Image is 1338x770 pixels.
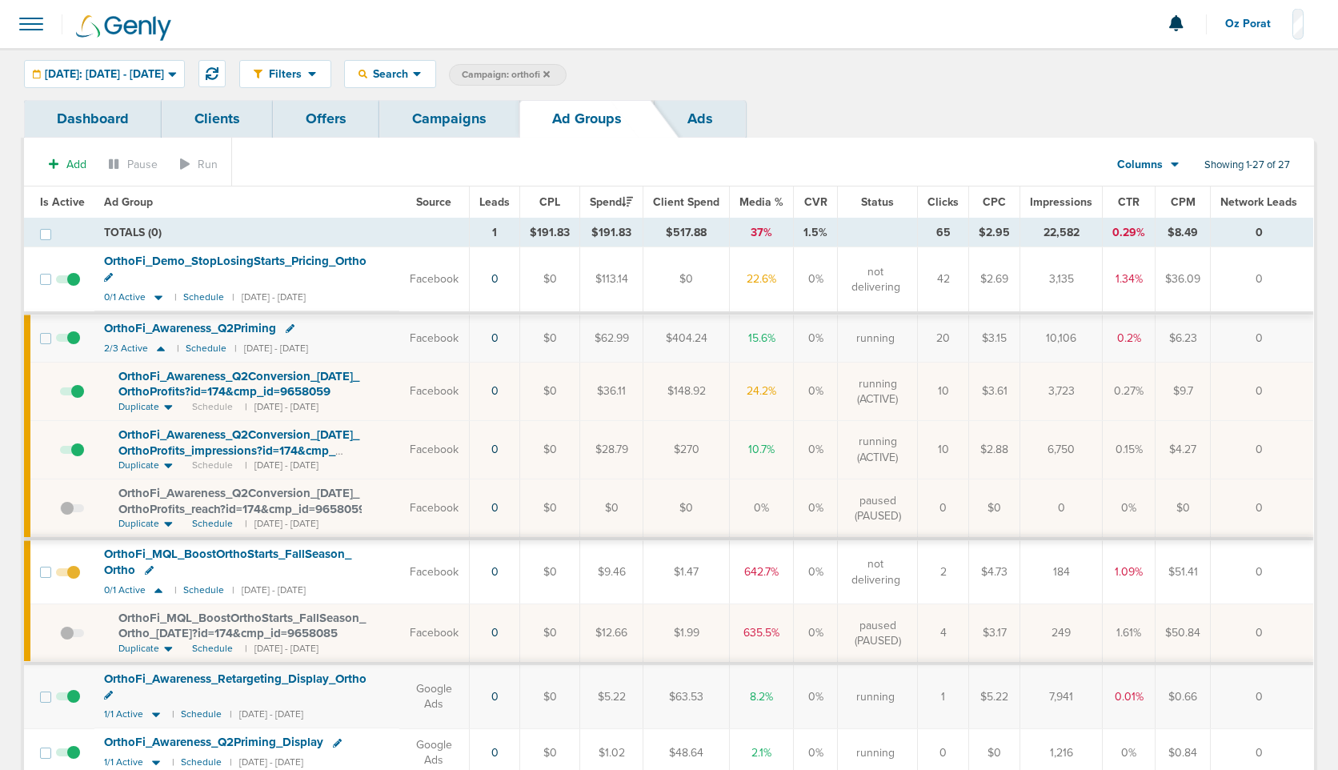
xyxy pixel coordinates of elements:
[118,459,159,472] span: Duplicate
[76,15,171,41] img: Genly
[1020,604,1103,664] td: 249
[491,272,499,286] a: 0
[1103,247,1156,313] td: 1.34%
[590,195,633,209] span: Spend
[918,219,969,247] td: 65
[192,642,233,656] span: Schedule
[1156,219,1211,247] td: $8.49
[1103,664,1156,728] td: 0.01%
[1211,363,1314,421] td: 0
[730,363,794,421] td: 24.2%
[399,313,470,363] td: Facebook
[1103,479,1156,539] td: 0%
[232,291,306,303] small: | [DATE] - [DATE]
[1220,195,1297,209] span: Network Leads
[918,313,969,363] td: 20
[643,363,730,421] td: $148.92
[1156,420,1211,479] td: $4.27
[969,420,1020,479] td: $2.88
[491,690,499,704] a: 0
[118,486,366,516] span: OrthoFi_ Awareness_ Q2Conversion_ [DATE]_ OrthoProfits_ reach?id=174&cmp_ id=9658059
[491,501,499,515] a: 0
[1103,604,1156,664] td: 1.61%
[520,219,580,247] td: $191.83
[245,400,318,414] small: | [DATE] - [DATE]
[470,219,520,247] td: 1
[643,247,730,313] td: $0
[104,254,367,268] span: OrthoFi_ Demo_ StopLosingStarts_ Pricing_ Ortho
[918,247,969,313] td: 42
[273,100,379,138] a: Offers
[192,517,233,531] span: Schedule
[183,584,224,596] small: Schedule
[379,100,519,138] a: Campaigns
[118,369,359,399] span: OrthoFi_ Awareness_ Q2Conversion_ [DATE]_ OrthoProfits?id=174&cmp_ id=9658059
[1211,479,1314,539] td: 0
[1211,539,1314,604] td: 0
[580,247,643,313] td: $113.14
[794,363,838,421] td: 0%
[730,420,794,479] td: 10.7%
[918,363,969,421] td: 10
[969,313,1020,363] td: $3.15
[1211,420,1314,479] td: 0
[794,247,838,313] td: 0%
[730,313,794,363] td: 15.6%
[969,604,1020,664] td: $3.17
[104,756,143,768] span: 1/1 Active
[861,195,894,209] span: Status
[794,479,838,539] td: 0%
[847,556,903,588] span: not delivering
[177,343,178,355] small: |
[399,664,470,728] td: Google Ads
[162,100,273,138] a: Clients
[245,517,318,531] small: | [DATE] - [DATE]
[580,363,643,421] td: $36.11
[1020,313,1103,363] td: 10,106
[1156,479,1211,539] td: $0
[491,384,499,398] a: 0
[94,219,470,247] td: TOTALS (0)
[1103,363,1156,421] td: 0.27%
[520,313,580,363] td: $0
[399,363,470,421] td: Facebook
[234,343,308,355] small: | [DATE] - [DATE]
[580,664,643,728] td: $5.22
[399,420,470,479] td: Facebook
[367,67,413,81] span: Search
[520,363,580,421] td: $0
[580,539,643,604] td: $9.46
[794,219,838,247] td: 1.5%
[1103,539,1156,604] td: 1.09%
[104,195,153,209] span: Ad Group
[1156,363,1211,421] td: $9.7
[1020,539,1103,604] td: 184
[856,745,895,761] span: running
[794,664,838,728] td: 0%
[232,584,306,596] small: | [DATE] - [DATE]
[1211,219,1314,247] td: 0
[416,195,451,209] span: Source
[643,664,730,728] td: $63.53
[1020,363,1103,421] td: 3,723
[66,158,86,171] span: Add
[24,100,162,138] a: Dashboard
[1171,195,1196,209] span: CPM
[520,420,580,479] td: $0
[1204,158,1290,172] span: Showing 1-27 of 27
[519,100,655,138] a: Ad Groups
[1030,195,1092,209] span: Impressions
[104,291,146,303] span: 0/1 Active
[118,642,159,656] span: Duplicate
[172,756,173,768] small: |
[643,420,730,479] td: $270
[520,479,580,539] td: $0
[794,539,838,604] td: 0%
[969,539,1020,604] td: $4.73
[1103,420,1156,479] td: 0.15%
[856,689,895,705] span: running
[1020,219,1103,247] td: 22,582
[1156,247,1211,313] td: $36.09
[918,604,969,664] td: 4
